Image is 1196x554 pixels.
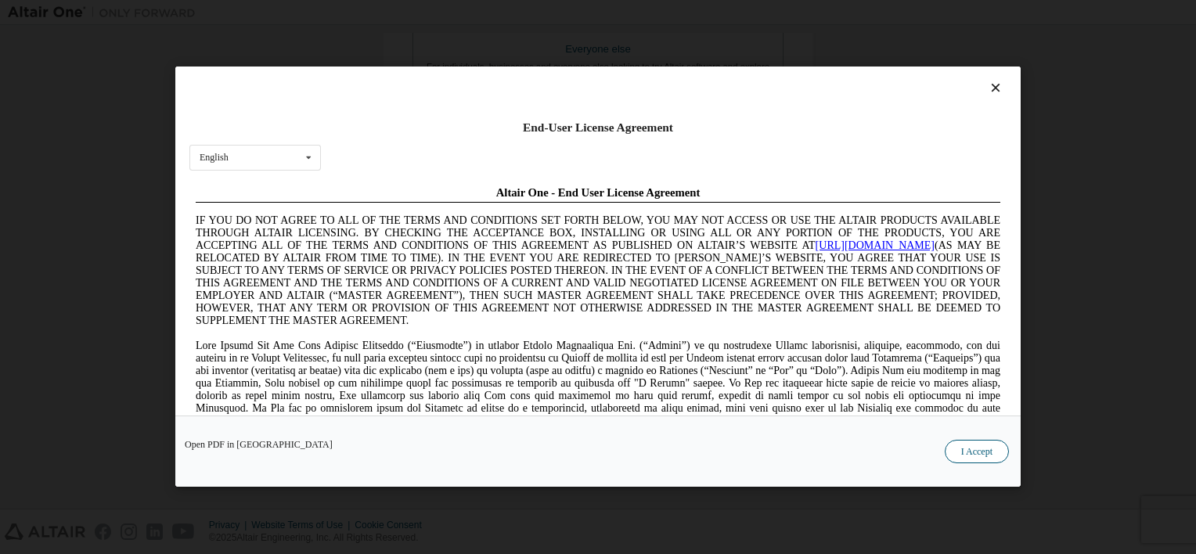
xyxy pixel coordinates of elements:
a: [URL][DOMAIN_NAME] [626,59,745,71]
span: Altair One - End User License Agreement [307,6,511,19]
button: I Accept [945,441,1009,464]
div: End-User License Agreement [189,120,1007,135]
a: Open PDF in [GEOGRAPHIC_DATA] [185,441,333,450]
span: Lore Ipsumd Sit Ame Cons Adipisc Elitseddo (“Eiusmodte”) in utlabor Etdolo Magnaaliqua Eni. (“Adm... [6,160,811,272]
div: English [200,153,229,163]
span: IF YOU DO NOT AGREE TO ALL OF THE TERMS AND CONDITIONS SET FORTH BELOW, YOU MAY NOT ACCESS OR USE... [6,34,811,146]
